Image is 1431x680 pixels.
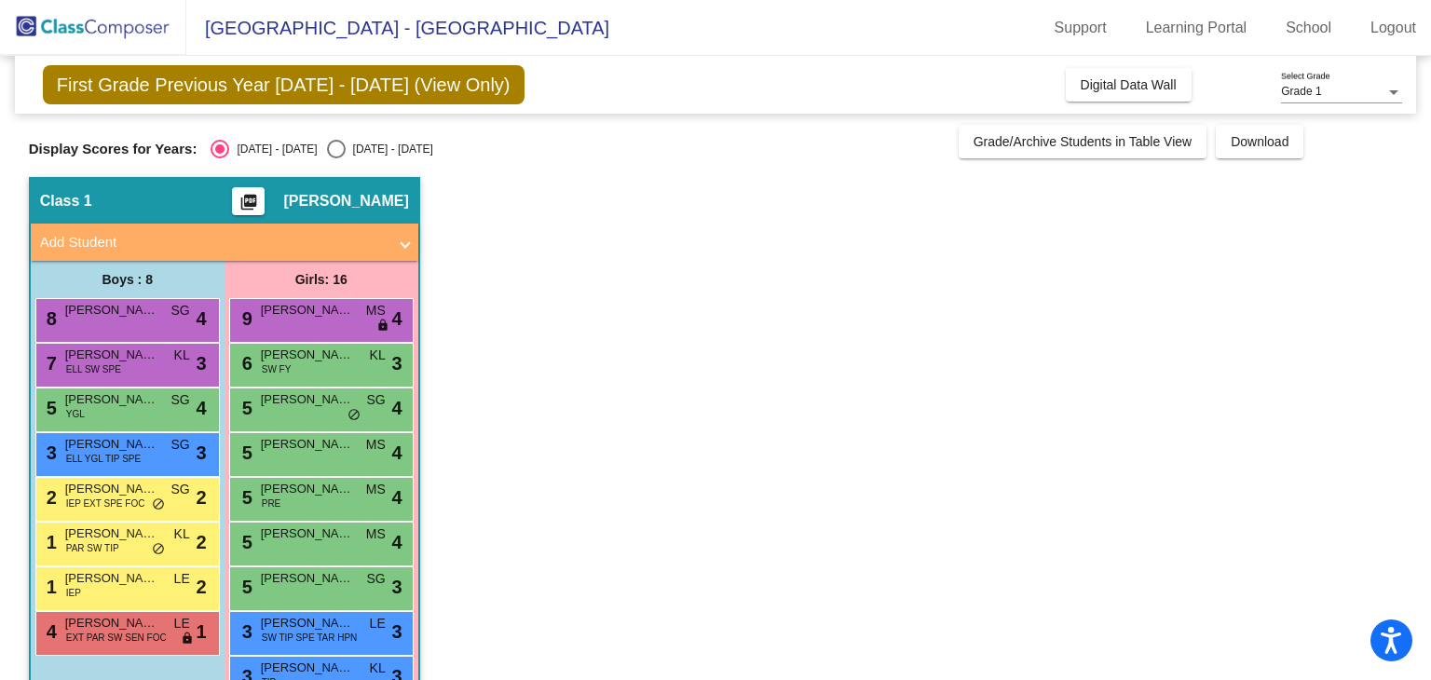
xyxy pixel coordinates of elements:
span: KL [174,346,190,365]
span: 9 [238,308,252,329]
span: SW TIP SPE TAR HPN [262,631,358,645]
span: 5 [238,532,252,552]
span: EXT PAR SW SEN FOC [66,631,167,645]
span: PRE [262,496,281,510]
span: 1 [42,532,57,552]
span: 2 [197,528,207,556]
span: [PERSON_NAME] [65,301,158,320]
mat-panel-title: Add Student [40,232,387,253]
a: Learning Portal [1131,13,1262,43]
span: 3 [392,573,402,601]
span: [PERSON_NAME] [261,480,354,498]
span: 3 [238,621,252,642]
span: First Grade Previous Year [DATE] - [DATE] (View Only) [43,65,525,104]
span: SG [366,569,385,589]
span: 7 [42,353,57,374]
span: [PERSON_NAME] [65,569,158,588]
a: Support [1040,13,1122,43]
span: 2 [197,573,207,601]
span: MS [366,301,386,320]
span: [PERSON_NAME] [65,390,158,409]
button: Print Students Details [232,187,265,215]
span: 5 [238,398,252,418]
span: [PERSON_NAME] [283,192,408,211]
span: [PERSON_NAME] [261,301,354,320]
span: [PERSON_NAME] [65,346,158,364]
span: 5 [238,442,252,463]
span: [GEOGRAPHIC_DATA] - [GEOGRAPHIC_DATA] [186,13,609,43]
span: [PERSON_NAME] [261,390,354,409]
span: lock [181,632,194,646]
span: 4 [197,394,207,422]
span: LE [174,569,190,589]
span: 2 [42,487,57,508]
span: 4 [42,621,57,642]
span: MS [366,435,386,455]
span: SW FY [262,362,292,376]
span: SG [170,390,189,410]
span: 3 [392,618,402,646]
span: Class 1 [40,192,92,211]
span: do_not_disturb_alt [348,408,361,423]
span: SG [170,480,189,499]
span: 1 [197,618,207,646]
div: [DATE] - [DATE] [346,141,433,157]
span: do_not_disturb_alt [152,542,165,557]
span: 6 [238,353,252,374]
span: lock [376,319,389,333]
span: KL [370,659,386,678]
span: do_not_disturb_alt [152,497,165,512]
span: 3 [42,442,57,463]
span: 3 [197,349,207,377]
span: LE [174,614,190,633]
span: [PERSON_NAME] [261,524,354,543]
span: LE [370,614,386,633]
span: 5 [238,487,252,508]
span: [PERSON_NAME] [261,659,354,677]
span: PAR SW TIP [66,541,119,555]
span: KL [174,524,190,544]
span: Download [1231,134,1288,149]
span: 5 [238,577,252,597]
span: SG [170,435,189,455]
span: MS [366,524,386,544]
span: [PERSON_NAME]-[GEOGRAPHIC_DATA] [261,614,354,632]
mat-expansion-panel-header: Add Student [31,224,418,261]
span: ELL SW SPE [66,362,121,376]
span: 4 [392,305,402,333]
div: Girls: 16 [225,261,418,298]
span: 3 [197,439,207,467]
a: Logout [1356,13,1431,43]
span: 4 [392,528,402,556]
span: [PERSON_NAME] [261,569,354,588]
span: [PERSON_NAME] [261,435,354,454]
span: KL [370,346,386,365]
span: [PERSON_NAME] [261,346,354,364]
span: 4 [392,439,402,467]
span: 3 [392,349,402,377]
span: 8 [42,308,57,329]
span: 4 [392,394,402,422]
div: Boys : 8 [31,261,225,298]
button: Download [1216,125,1303,158]
button: Grade/Archive Students in Table View [959,125,1207,158]
span: 5 [42,398,57,418]
a: School [1271,13,1346,43]
span: IEP EXT SPE FOC [66,496,145,510]
mat-radio-group: Select an option [211,140,432,158]
span: ELL YGL TIP SPE [66,452,141,466]
span: 4 [197,305,207,333]
span: Grade 1 [1281,85,1321,98]
mat-icon: picture_as_pdf [238,193,260,219]
span: [PERSON_NAME] [PERSON_NAME] [65,435,158,454]
span: SG [366,390,385,410]
span: Digital Data Wall [1081,77,1177,92]
span: Display Scores for Years: [29,141,198,157]
span: [PERSON_NAME] [65,480,158,498]
span: 1 [42,577,57,597]
span: [PERSON_NAME] [65,614,158,632]
span: Grade/Archive Students in Table View [974,134,1192,149]
span: [PERSON_NAME] [PERSON_NAME] [65,524,158,543]
span: SG [170,301,189,320]
button: Digital Data Wall [1066,68,1192,102]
